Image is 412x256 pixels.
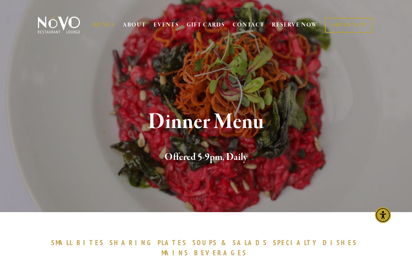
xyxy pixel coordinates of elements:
[46,150,365,165] h2: Offered 5-9pm, Daily
[233,18,265,32] a: CONTACT
[273,238,319,247] span: SPECIALTY
[158,238,187,247] span: PLATES
[51,238,108,247] a: SMALLBITES
[325,18,372,33] a: ORDER NOW
[51,238,73,247] span: SMALL
[221,238,229,247] span: &
[154,21,179,29] a: EVENTS
[36,16,82,34] img: Novo Restaurant &amp; Lounge
[92,21,115,29] a: MENUS
[192,238,271,247] a: SOUPS&SALADS
[375,207,391,223] div: Accessibility Menu
[187,18,225,32] a: GIFT CARDS
[272,18,318,32] a: RESERVE NOW
[110,238,154,247] span: SHARING
[123,21,146,29] a: ABOUT
[110,238,190,247] a: SHARINGPLATES
[77,238,105,247] span: BITES
[233,238,268,247] span: SALADS
[192,238,218,247] span: SOUPS
[273,238,361,247] a: SPECIALTYDISHES
[323,238,357,247] span: DISHES
[46,110,365,134] h1: Dinner Menu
